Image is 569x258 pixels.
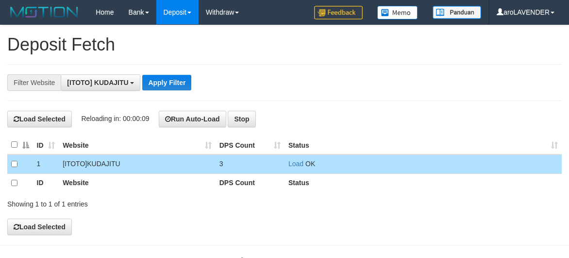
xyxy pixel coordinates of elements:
[33,136,59,155] th: ID: activate to sort column ascending
[61,74,140,91] button: [ITOTO] KUDAJITU
[314,6,363,19] img: Feedback.jpg
[377,6,418,19] img: Button%20Memo.svg
[59,173,216,192] th: Website
[33,173,59,192] th: ID
[59,136,216,155] th: Website: activate to sort column ascending
[7,35,562,54] h1: Deposit Fetch
[67,79,128,86] span: [ITOTO] KUDAJITU
[59,155,216,174] td: [ITOTO] KUDAJITU
[216,173,284,192] th: DPS Count
[7,111,72,127] button: Load Selected
[288,160,303,168] a: Load
[142,75,191,90] button: Apply Filter
[228,111,255,127] button: Stop
[216,136,284,155] th: DPS Count: activate to sort column ascending
[7,74,61,91] div: Filter Website
[284,136,562,155] th: Status: activate to sort column ascending
[81,115,149,122] span: Reloading in: 00:00:09
[7,195,230,209] div: Showing 1 to 1 of 1 entries
[33,155,59,174] td: 1
[219,160,223,168] span: 3
[7,5,81,19] img: MOTION_logo.png
[433,6,481,19] img: panduan.png
[284,173,562,192] th: Status
[159,111,226,127] button: Run Auto-Load
[305,160,315,168] span: OK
